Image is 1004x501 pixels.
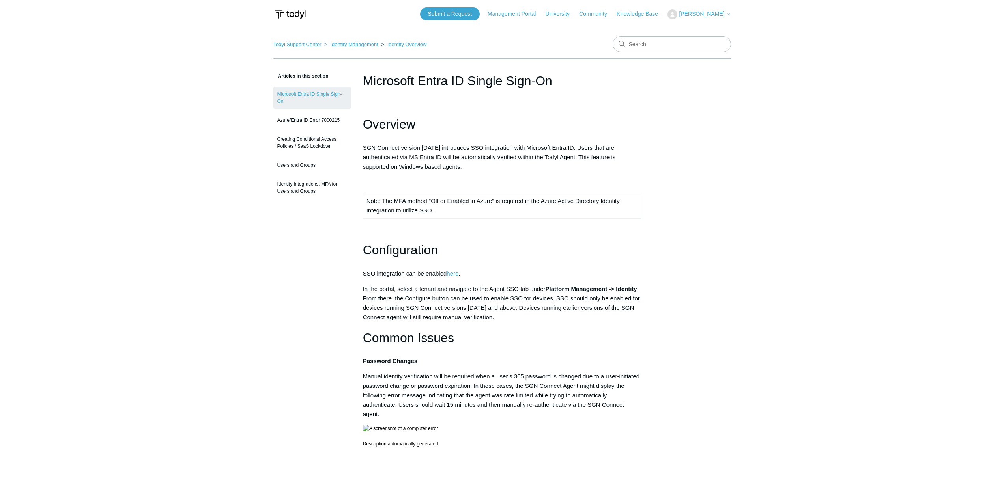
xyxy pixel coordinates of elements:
a: Submit a Request [420,7,480,20]
img: A screenshot of a computer error Description automatically generated [363,425,438,448]
p: In the portal, select a tenant and navigate to the Agent SSO tab under . From there, the Configur... [363,284,641,322]
span: Articles in this section [273,73,329,79]
li: Todyl Support Center [273,41,323,47]
li: Identity Management [323,41,380,47]
button: [PERSON_NAME] [667,9,731,19]
a: Community [579,10,615,18]
a: Creating Conditional Access Policies / SaaS Lockdown [273,132,351,154]
strong: Password Changes [363,358,417,364]
td: Note: The MFA method "Off or Enabled in Azure" is required in the Azure Active Directory Identity... [363,193,641,219]
a: Users and Groups [273,158,351,173]
h1: Configuration [363,240,641,260]
p: SSO integration can be enabled . [363,269,641,278]
img: Todyl Support Center Help Center home page [273,7,307,22]
a: Azure/Entra ID Error 7000215 [273,113,351,128]
h1: Common Issues [363,328,641,348]
strong: Platform Management -> Identity [546,285,637,292]
a: Management Portal [488,10,544,18]
input: Search [613,36,731,52]
a: Identity Integrations, MFA for Users and Groups [273,177,351,199]
a: Identity Management [330,41,378,47]
a: Identity Overview [387,41,427,47]
a: University [545,10,577,18]
h1: Microsoft Entra ID Single Sign-On [363,71,641,90]
p: Manual identity verification will be required when a user’s 365 password is changed due to a user... [363,372,641,419]
a: Microsoft Entra ID Single Sign-On [273,87,351,109]
li: Identity Overview [380,41,427,47]
p: SGN Connect version [DATE] introduces SSO integration with Microsoft Entra ID. Users that are aut... [363,143,641,171]
a: here [447,270,458,277]
h1: Overview [363,114,641,134]
a: Knowledge Base [617,10,666,18]
span: [PERSON_NAME] [679,11,724,17]
a: Todyl Support Center [273,41,322,47]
